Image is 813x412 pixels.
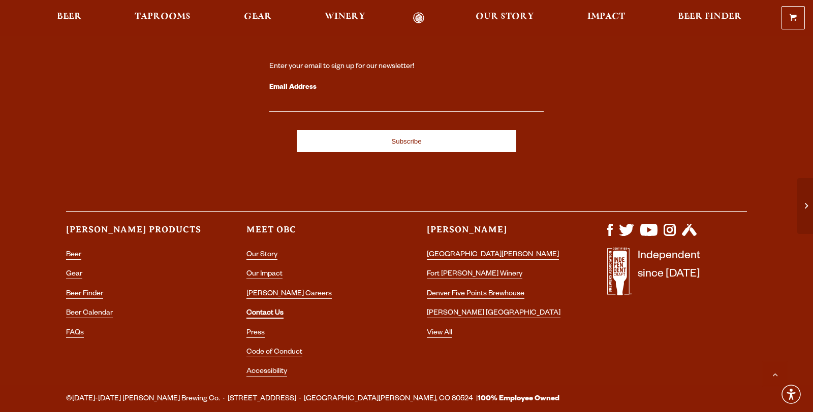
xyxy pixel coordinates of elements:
h3: Meet OBC [246,224,386,245]
span: Winery [325,13,365,21]
a: Our Impact [246,270,283,279]
a: Scroll to top [762,361,788,387]
a: Contact Us [246,310,284,319]
span: Beer Finder [678,13,742,21]
a: Accessibility [246,368,287,376]
a: Our Story [469,12,541,24]
label: Email Address [269,81,544,94]
div: Accessibility Menu [780,383,802,405]
a: [GEOGRAPHIC_DATA][PERSON_NAME] [427,251,559,260]
a: Visit us on Instagram [664,231,676,239]
a: Gear [66,270,82,279]
a: Code of Conduct [246,349,302,357]
a: Beer Calendar [66,310,113,318]
a: Beer Finder [671,12,748,24]
a: Odell Home [399,12,437,24]
span: Taprooms [135,13,191,21]
a: Winery [318,12,372,24]
h3: [PERSON_NAME] [427,224,567,245]
a: Gear [237,12,278,24]
a: Beer [50,12,88,24]
a: Fort [PERSON_NAME] Winery [427,270,522,279]
a: [PERSON_NAME] [GEOGRAPHIC_DATA] [427,310,560,318]
a: View All [427,329,452,338]
span: Impact [587,13,625,21]
a: [PERSON_NAME] Careers [246,290,332,299]
a: Visit us on YouTube [640,231,658,239]
p: Independent since [DATE] [638,248,700,301]
a: Denver Five Points Brewhouse [427,290,524,299]
strong: 100% Employee Owned [478,395,559,403]
a: FAQs [66,329,84,338]
a: Visit us on Facebook [607,231,613,239]
a: Our Story [246,251,277,260]
a: Visit us on X (formerly Twitter) [619,231,634,239]
a: Press [246,329,265,338]
input: Subscribe [297,130,516,152]
span: Our Story [476,13,534,21]
a: Taprooms [128,12,197,24]
span: ©[DATE]-[DATE] [PERSON_NAME] Brewing Co. · [STREET_ADDRESS] · [GEOGRAPHIC_DATA][PERSON_NAME], CO ... [66,393,559,406]
a: Beer [66,251,81,260]
span: Gear [244,13,272,21]
a: Visit us on Untappd [682,231,697,239]
h3: [PERSON_NAME] Products [66,224,206,245]
a: Impact [581,12,632,24]
div: Enter your email to sign up for our newsletter! [269,62,544,72]
a: Beer Finder [66,290,103,299]
span: Beer [57,13,82,21]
